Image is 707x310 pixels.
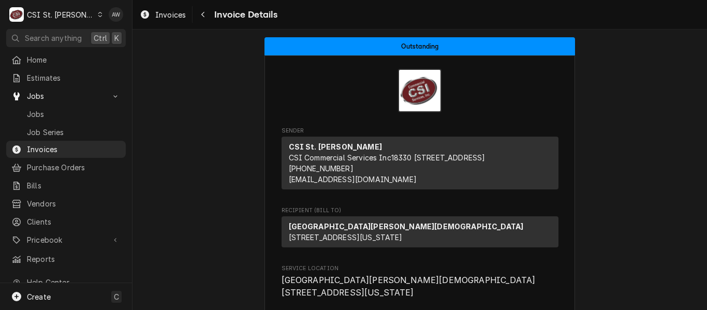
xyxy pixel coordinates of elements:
[27,277,120,288] span: Help Center
[27,180,121,191] span: Bills
[9,7,24,22] div: C
[282,274,558,299] span: Service Location
[109,7,123,22] div: Alexandria Wilp's Avatar
[289,222,524,231] strong: [GEOGRAPHIC_DATA][PERSON_NAME][DEMOGRAPHIC_DATA]
[282,275,536,298] span: [GEOGRAPHIC_DATA][PERSON_NAME][DEMOGRAPHIC_DATA] [STREET_ADDRESS][US_STATE]
[6,141,126,158] a: Invoices
[6,29,126,47] button: Search anythingCtrlK
[6,213,126,230] a: Clients
[94,33,107,43] span: Ctrl
[289,233,403,242] span: [STREET_ADDRESS][US_STATE]
[282,264,558,299] div: Service Location
[109,7,123,22] div: AW
[282,206,558,215] span: Recipient (Bill To)
[6,159,126,176] a: Purchase Orders
[27,198,121,209] span: Vendors
[27,254,121,264] span: Reports
[114,33,119,43] span: K
[27,292,51,301] span: Create
[6,87,126,105] a: Go to Jobs
[282,264,558,273] span: Service Location
[6,195,126,212] a: Vendors
[27,54,121,65] span: Home
[27,9,94,20] div: CSI St. [PERSON_NAME]
[289,142,382,151] strong: CSI St. [PERSON_NAME]
[211,8,277,22] span: Invoice Details
[282,216,558,247] div: Recipient (Bill To)
[282,137,558,189] div: Sender
[6,51,126,68] a: Home
[6,106,126,123] a: Jobs
[155,9,186,20] span: Invoices
[6,177,126,194] a: Bills
[27,234,105,245] span: Pricebook
[27,109,121,120] span: Jobs
[282,127,558,135] span: Sender
[289,164,353,173] a: [PHONE_NUMBER]
[264,37,575,55] div: Status
[25,33,82,43] span: Search anything
[6,231,126,248] a: Go to Pricebook
[6,250,126,268] a: Reports
[114,291,119,302] span: C
[27,127,121,138] span: Job Series
[282,137,558,194] div: Sender
[401,43,439,50] span: Outstanding
[282,216,558,252] div: Recipient (Bill To)
[282,206,558,252] div: Invoice Recipient
[9,7,24,22] div: CSI St. Louis's Avatar
[6,124,126,141] a: Job Series
[27,72,121,83] span: Estimates
[398,69,441,112] img: Logo
[289,153,485,162] span: CSI Commercial Services Inc18330 [STREET_ADDRESS]
[282,127,558,194] div: Invoice Sender
[289,175,417,184] a: [EMAIL_ADDRESS][DOMAIN_NAME]
[27,216,121,227] span: Clients
[27,91,105,101] span: Jobs
[6,69,126,86] a: Estimates
[27,162,121,173] span: Purchase Orders
[195,6,211,23] button: Navigate back
[6,274,126,291] a: Go to Help Center
[27,144,121,155] span: Invoices
[136,6,190,23] a: Invoices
